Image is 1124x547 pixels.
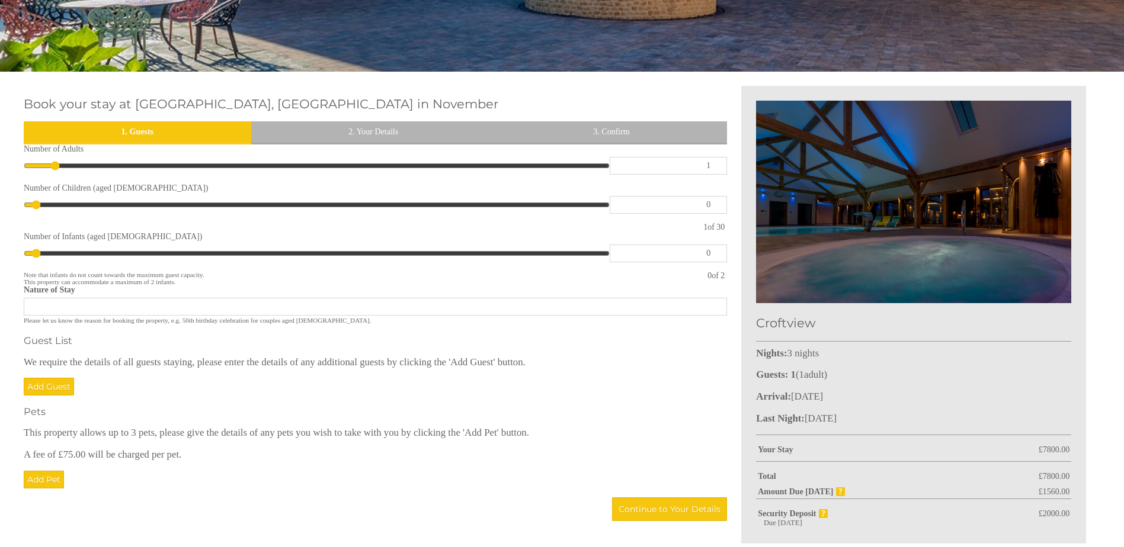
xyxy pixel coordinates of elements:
div: of 2 [705,271,727,285]
p: 3 nights [756,347,1071,359]
strong: Your Stay [758,445,1039,455]
h2: Croftview [756,316,1071,330]
p: A fee of £75.00 will be charged per pet. [24,449,727,461]
span: 2000.00 [1043,509,1070,518]
span: adult [799,369,824,380]
p: We require the details of all guests staying, please enter the details of any additional guests b... [24,356,727,368]
span: £ [1039,487,1070,497]
h3: Guest List [24,334,727,346]
div: of 30 [701,223,727,232]
span: 1560.00 [1043,487,1070,496]
span: 0 [707,271,712,280]
span: £ [1039,509,1070,519]
label: Nature of Stay [24,285,727,295]
strong: Nights: [756,347,787,359]
h3: Pets [24,406,727,417]
small: Please let us know the reason for booking the property, e.g. 50th birthday celebration for couple... [24,317,372,324]
p: [DATE] [756,391,1071,403]
label: Number of Adults [24,144,727,154]
strong: Last Night: [756,413,805,424]
span: 1 [703,223,707,231]
a: 2. Your Details [251,121,496,143]
p: This property allows up to 3 pets, please give the details of any pets you wish to take with you ... [24,427,727,439]
a: Add Guest [24,378,74,395]
strong: Amount Due [DATE] [758,487,845,497]
strong: Guests: [756,369,788,380]
strong: Security Deposit [758,509,828,519]
span: ( ) [791,369,828,380]
h2: Book your stay at [GEOGRAPHIC_DATA], [GEOGRAPHIC_DATA] in November [24,96,727,111]
strong: Total [758,472,1039,481]
a: 3. Confirm [496,121,728,143]
a: Continue to Your Details [612,497,727,521]
small: Note that infants do not count towards the maximum guest capacity. This property can accommodate ... [24,271,696,285]
strong: 1 [791,369,796,380]
span: 7800.00 [1043,472,1070,481]
label: Number of Children (aged [DEMOGRAPHIC_DATA]) [24,184,727,193]
span: £ [1039,472,1070,481]
label: Number of Infants (aged [DEMOGRAPHIC_DATA]) [24,232,727,242]
a: Add Pet [24,471,64,488]
a: 1. Guests [24,121,251,143]
div: Due [DATE] [756,519,1071,527]
img: An image of 'Croftview' [756,101,1071,303]
strong: Arrival: [756,391,791,402]
span: 7800.00 [1043,445,1070,454]
span: 1 [799,369,804,380]
p: [DATE] [756,413,1071,424]
span: £ [1039,445,1070,455]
